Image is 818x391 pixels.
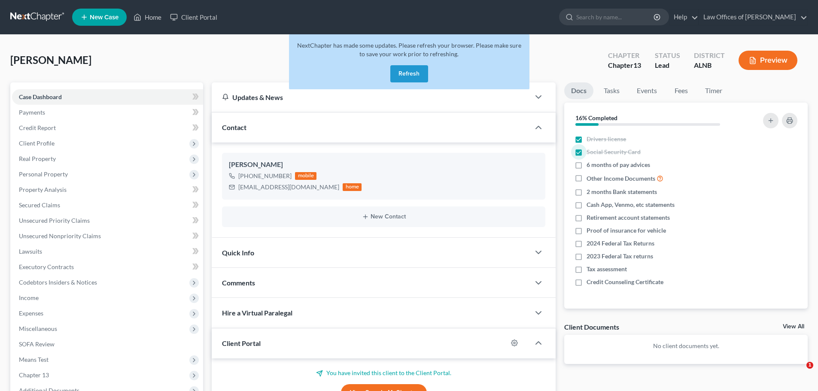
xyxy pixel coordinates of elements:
span: [PERSON_NAME] [10,54,91,66]
a: SOFA Review [12,336,203,352]
a: Credit Report [12,120,203,136]
span: Executory Contracts [19,263,74,270]
a: Payments [12,105,203,120]
span: Client Portal [222,339,261,347]
span: New Case [90,14,119,21]
a: View All [783,324,804,330]
span: Social Security Card [587,148,641,156]
div: Lead [655,61,680,70]
span: Credit Counseling Certificate [587,278,663,286]
span: Proof of insurance for vehicle [587,226,666,235]
div: Client Documents [564,322,619,331]
span: Case Dashboard [19,93,62,100]
div: home [343,183,362,191]
a: Tasks [597,82,626,99]
span: Income [19,294,39,301]
strong: 16% Completed [575,114,617,121]
iframe: Intercom live chat [789,362,809,382]
div: Chapter [608,61,641,70]
span: 13 [633,61,641,69]
span: SOFA Review [19,340,55,348]
button: Refresh [390,65,428,82]
a: Unsecured Nonpriority Claims [12,228,203,244]
span: Client Profile [19,139,55,147]
span: 1 [806,362,813,369]
span: Quick Info [222,249,254,257]
a: Unsecured Priority Claims [12,213,203,228]
span: Credit Report [19,124,56,131]
div: District [694,51,725,61]
a: Executory Contracts [12,259,203,275]
a: Client Portal [166,9,222,25]
a: Case Dashboard [12,89,203,105]
span: Other Income Documents [587,174,655,183]
span: Personal Property [19,170,68,178]
div: Updates & News [222,93,520,102]
a: Lawsuits [12,244,203,259]
a: Law Offices of [PERSON_NAME] [699,9,807,25]
a: Home [129,9,166,25]
span: Contact [222,123,246,131]
span: Drivers license [587,135,626,143]
a: Secured Claims [12,197,203,213]
span: 6 months of pay advices [587,161,650,169]
span: Secured Claims [19,201,60,209]
span: 2024 Federal Tax Returns [587,239,654,248]
a: Property Analysis [12,182,203,197]
button: Preview [739,51,797,70]
a: Docs [564,82,593,99]
span: Retirement account statements [587,213,670,222]
div: Chapter [608,51,641,61]
span: Payments [19,109,45,116]
button: New Contact [229,213,538,220]
span: Cash App, Venmo, etc statements [587,200,675,209]
div: mobile [295,172,316,180]
span: Lawsuits [19,248,42,255]
a: Events [630,82,664,99]
span: 2 months Bank statements [587,188,657,196]
span: Expenses [19,309,43,317]
span: Tax assessment [587,265,627,273]
span: Means Test [19,356,49,363]
span: Hire a Virtual Paralegal [222,309,292,317]
span: Miscellaneous [19,325,57,332]
div: [PHONE_NUMBER] [238,172,292,180]
span: Chapter 13 [19,371,49,379]
p: You have invited this client to the Client Portal. [222,369,545,377]
a: Help [669,9,698,25]
span: Real Property [19,155,56,162]
div: [EMAIL_ADDRESS][DOMAIN_NAME] [238,183,339,191]
span: NextChapter has made some updates. Please refresh your browser. Please make sure to save your wor... [297,42,521,58]
div: Status [655,51,680,61]
div: ALNB [694,61,725,70]
a: Fees [667,82,695,99]
p: No client documents yet. [571,342,801,350]
span: Unsecured Priority Claims [19,217,90,224]
span: Property Analysis [19,186,67,193]
a: Timer [698,82,729,99]
span: 2023 Federal Tax returns [587,252,653,261]
div: [PERSON_NAME] [229,160,538,170]
span: Comments [222,279,255,287]
span: Unsecured Nonpriority Claims [19,232,101,239]
input: Search by name... [576,9,655,25]
span: Codebtors Insiders & Notices [19,279,97,286]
